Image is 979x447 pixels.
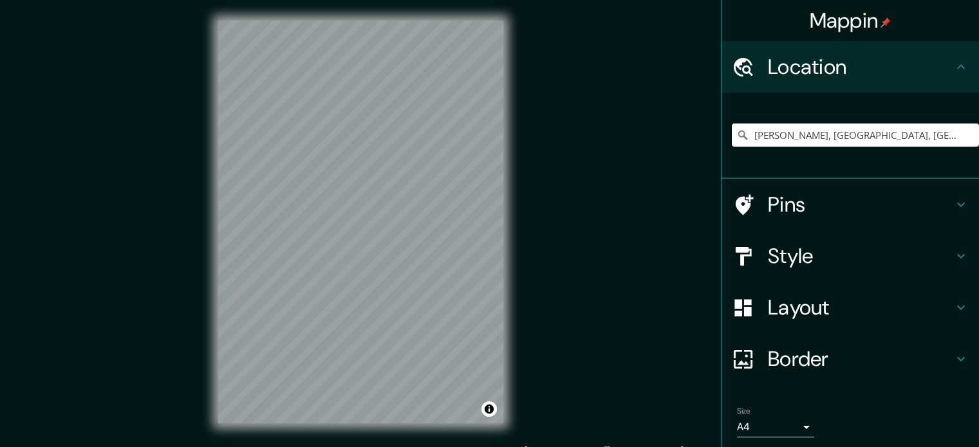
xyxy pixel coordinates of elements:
div: Border [722,333,979,385]
label: Size [737,406,751,417]
h4: Location [768,54,953,80]
h4: Style [768,243,953,269]
h4: Pins [768,192,953,217]
div: A4 [737,417,814,437]
input: Pick your city or area [732,123,979,147]
canvas: Map [218,21,503,423]
div: Layout [722,282,979,333]
div: Location [722,41,979,93]
h4: Mappin [810,8,891,33]
div: Pins [722,179,979,230]
button: Toggle attribution [481,401,497,417]
img: pin-icon.png [881,17,891,28]
h4: Border [768,346,953,372]
div: Style [722,230,979,282]
h4: Layout [768,295,953,320]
